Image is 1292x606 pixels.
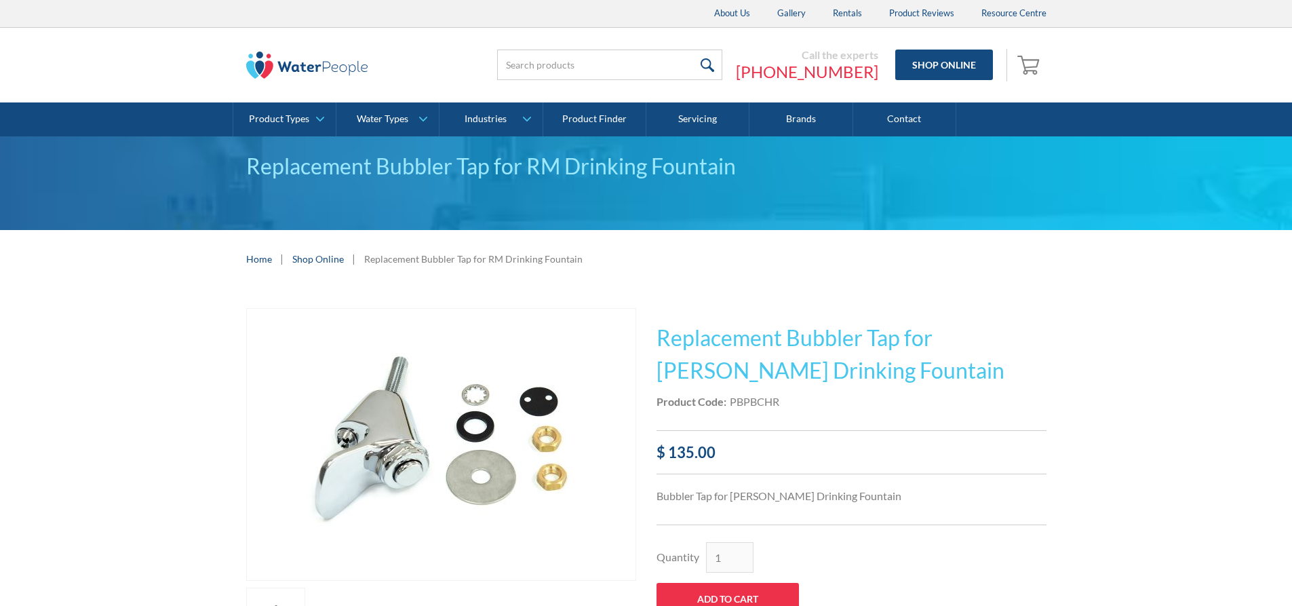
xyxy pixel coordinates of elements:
[364,252,583,266] div: Replacement Bubbler Tap for RM Drinking Fountain
[730,394,779,410] div: PBPBCHR
[497,50,722,80] input: Search products
[657,395,726,408] strong: Product Code:
[657,549,699,565] label: Quantity
[305,309,576,580] img: Replacement Bubbler Tap for RM Drinking Fountain
[1017,54,1043,75] img: shopping cart
[895,50,993,80] a: Shop Online
[749,102,853,136] a: Brands
[351,250,357,267] div: |
[646,102,749,136] a: Servicing
[357,113,408,125] div: Water Types
[657,322,1046,387] h1: Replacement Bubbler Tap for [PERSON_NAME] Drinking Fountain
[543,102,646,136] a: Product Finder
[246,52,368,79] img: The Water People
[657,488,1046,504] p: Bubbler Tap for [PERSON_NAME] Drinking Fountain
[246,150,1046,183] div: Replacement Bubbler Tap for RM Drinking Fountain
[336,102,439,136] a: Water Types
[736,48,878,62] div: Call the experts
[246,252,272,266] a: Home
[657,441,1046,463] div: $ 135.00
[465,113,507,125] div: Industries
[853,102,956,136] a: Contact
[233,102,336,136] a: Product Types
[292,252,344,266] a: Shop Online
[249,113,309,125] div: Product Types
[1014,49,1046,81] a: Open empty cart
[736,62,878,82] a: [PHONE_NUMBER]
[246,308,636,581] a: open lightbox
[279,250,286,267] div: |
[439,102,542,136] a: Industries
